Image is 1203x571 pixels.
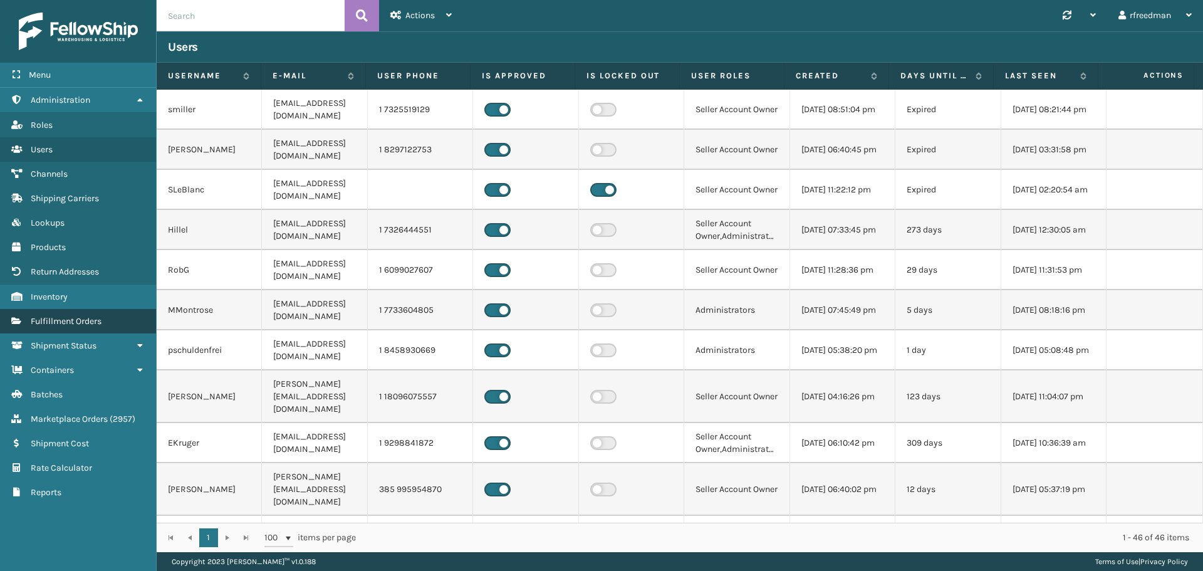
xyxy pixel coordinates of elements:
td: [DATE] 05:37:19 pm [1001,463,1107,516]
td: 1 7325519129 [368,90,473,130]
h3: Users [168,39,198,55]
a: Privacy Policy [1140,557,1188,566]
td: [DATE] 08:21:44 pm [1001,90,1107,130]
td: Expired [895,170,1001,210]
label: Is Approved [482,70,563,81]
td: Administrators [684,330,789,370]
td: [EMAIL_ADDRESS][DOMAIN_NAME] [262,130,367,170]
span: Products [31,242,66,253]
td: 123 days [895,370,1001,423]
td: 12 days [895,463,1001,516]
td: 5 days [895,290,1001,330]
a: Terms of Use [1095,557,1138,566]
td: Seller Account Owner,Administrators [684,210,789,250]
td: [DATE] 07:45:49 pm [790,290,895,330]
td: MMontrose [157,290,262,330]
span: Menu [29,70,51,80]
span: Shipment Status [31,340,96,351]
td: EKruger [157,423,262,463]
td: [PERSON_NAME][EMAIL_ADDRESS][DOMAIN_NAME] [262,463,367,516]
span: Channels [31,169,68,179]
span: Shipment Cost [31,438,89,449]
span: items per page [264,528,356,547]
span: Containers [31,365,74,375]
td: 29 days [895,250,1001,290]
td: 1 18096075557 [368,370,473,423]
span: Inventory [31,291,68,302]
td: SLeBlanc [157,170,262,210]
td: [DATE] 05:38:20 pm [790,330,895,370]
td: [PERSON_NAME] [157,516,262,568]
td: [DATE] 04:49:00 pm [1001,516,1107,568]
span: Batches [31,389,63,400]
td: 1 8297122753 [368,130,473,170]
td: Administrators [684,290,789,330]
td: [EMAIL_ADDRESS][DOMAIN_NAME] [262,90,367,130]
span: Users [31,144,53,155]
td: [DATE] 05:44:20 pm [790,516,895,568]
label: User phone [377,70,459,81]
span: Actions [405,10,435,21]
td: Seller Account Owner [684,90,789,130]
td: Expired [895,130,1001,170]
span: 100 [264,532,283,544]
td: 1 7326008882 [368,516,473,568]
td: [PERSON_NAME] [157,130,262,170]
td: Hillel [157,210,262,250]
span: Rate Calculator [31,463,92,473]
td: [EMAIL_ADDRESS][DOMAIN_NAME] [262,423,367,463]
div: 1 - 46 of 46 items [373,532,1189,544]
label: Days until password expires [900,70,969,81]
span: Shipping Carriers [31,193,99,204]
td: [DATE] 11:31:53 pm [1001,250,1107,290]
label: User Roles [691,70,773,81]
span: Administration [31,95,90,105]
td: [EMAIL_ADDRESS][DOMAIN_NAME] [262,330,367,370]
label: Last Seen [1005,70,1074,81]
td: 1 8458930669 [368,330,473,370]
img: logo [19,13,138,50]
td: [DATE] 07:33:45 pm [790,210,895,250]
td: Seller Account Owner,Administrators [684,423,789,463]
td: 348 days [895,516,1001,568]
td: [DATE] 06:40:02 pm [790,463,895,516]
td: 1 7326444551 [368,210,473,250]
label: Is Locked Out [586,70,668,81]
span: Return Addresses [31,266,99,277]
td: [DATE] 04:16:26 pm [790,370,895,423]
td: [PERSON_NAME] [157,463,262,516]
td: [DATE] 03:31:58 pm [1001,130,1107,170]
td: [DATE] 06:40:45 pm [790,130,895,170]
td: [PERSON_NAME][EMAIL_ADDRESS][DOMAIN_NAME] [262,516,367,568]
p: Copyright 2023 [PERSON_NAME]™ v 1.0.188 [172,552,316,571]
td: Expired [895,90,1001,130]
td: [EMAIL_ADDRESS][DOMAIN_NAME] [262,170,367,210]
span: Actions [1102,65,1191,86]
td: [DATE] 05:08:48 pm [1001,330,1107,370]
td: 1 9298841872 [368,423,473,463]
td: 385 995954870 [368,463,473,516]
span: Lookups [31,217,65,228]
label: E-mail [273,70,341,81]
td: [DATE] 11:22:12 pm [790,170,895,210]
td: [DATE] 08:18:16 pm [1001,290,1107,330]
span: Roles [31,120,53,130]
label: Created [796,70,865,81]
td: [DATE] 06:10:42 pm [790,423,895,463]
span: Fulfillment Orders [31,316,102,327]
td: 1 6099027607 [368,250,473,290]
td: [PERSON_NAME] [157,370,262,423]
td: [DATE] 10:36:39 am [1001,423,1107,463]
td: smiller [157,90,262,130]
td: Seller Account Owner [684,130,789,170]
td: [EMAIL_ADDRESS][DOMAIN_NAME] [262,210,367,250]
td: [EMAIL_ADDRESS][DOMAIN_NAME] [262,250,367,290]
td: Seller Account Owner [684,250,789,290]
td: [DATE] 02:20:54 am [1001,170,1107,210]
span: Marketplace Orders [31,414,108,424]
td: 273 days [895,210,1001,250]
td: [DATE] 12:30:05 am [1001,210,1107,250]
div: | [1095,552,1188,571]
td: Seller Account Owner [684,463,789,516]
td: 1 7733604805 [368,290,473,330]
